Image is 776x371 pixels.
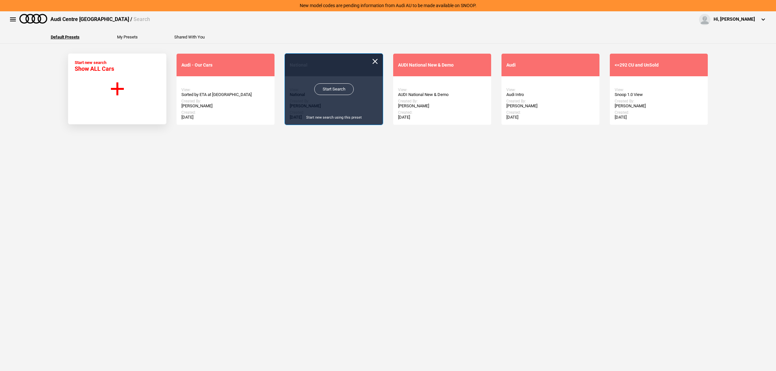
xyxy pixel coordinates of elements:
div: View: [506,88,595,92]
div: View: [398,88,486,92]
div: Created By: [181,99,270,103]
div: Snoop 1.0 View [615,92,703,97]
a: Start Search [314,83,354,95]
div: [PERSON_NAME] [615,103,703,109]
div: [DATE] [181,115,270,120]
div: [PERSON_NAME] [181,103,270,109]
span: Search [134,16,150,22]
div: Sorted by ETA at [GEOGRAPHIC_DATA] [181,92,270,97]
img: audi.png [19,14,47,24]
div: Created: [398,110,486,115]
div: Audi Intro [506,92,595,97]
button: Default Presets [51,35,80,39]
div: [PERSON_NAME] [398,103,486,109]
div: [DATE] [398,115,486,120]
div: Start new search using this preset [285,115,383,120]
div: Created: [615,110,703,115]
div: View: [615,88,703,92]
div: Created By: [615,99,703,103]
div: Hi, [PERSON_NAME] [714,16,755,23]
div: Audi Centre [GEOGRAPHIC_DATA] / [50,16,150,23]
div: Audi [506,62,595,68]
div: Start new search [75,60,114,72]
div: Created By: [506,99,595,103]
div: View: [181,88,270,92]
button: My Presets [117,35,138,39]
button: Start new search Show ALL Cars [68,53,167,124]
div: AUDI National New & Demo [398,92,486,97]
div: Created: [181,110,270,115]
span: Show ALL Cars [75,65,114,72]
div: Created By: [398,99,486,103]
div: AUDI National New & Demo [398,62,486,68]
div: Created: [506,110,595,115]
button: Shared With You [174,35,205,39]
div: [DATE] [506,115,595,120]
div: Audi - Our Cars [181,62,270,68]
div: [DATE] [615,115,703,120]
div: <=292 CU and UnSold [615,62,703,68]
div: [PERSON_NAME] [506,103,595,109]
